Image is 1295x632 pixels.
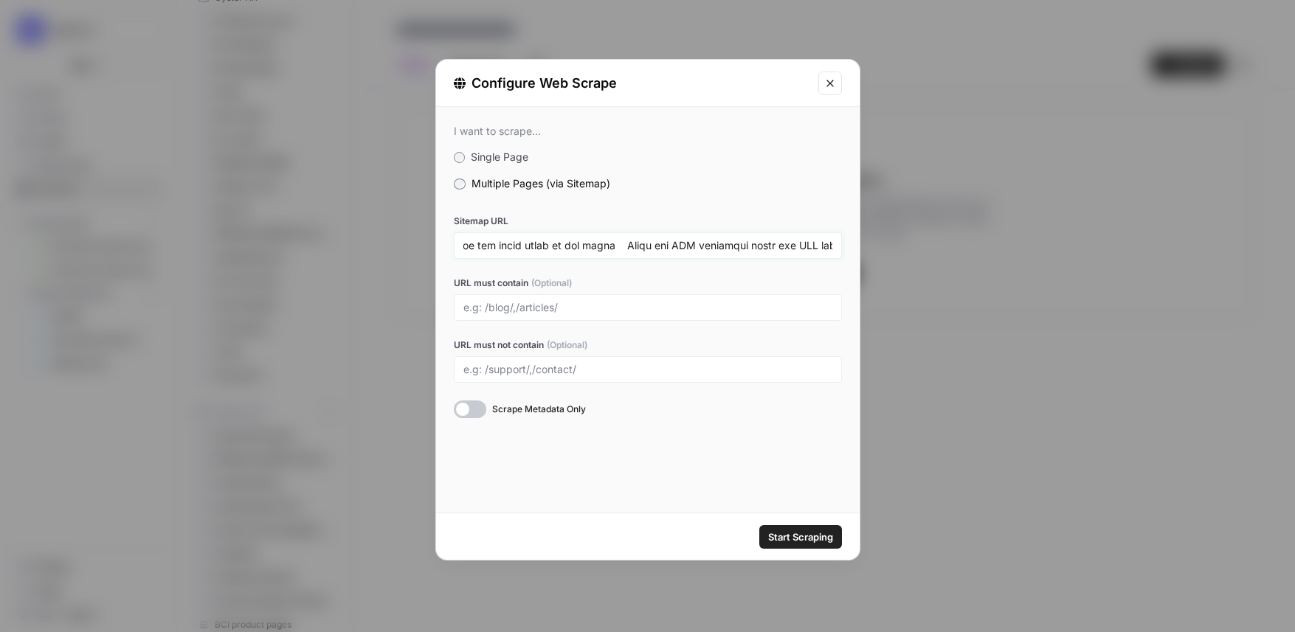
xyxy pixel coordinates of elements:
[454,73,809,94] div: Configure Web Scrape
[454,277,842,290] label: URL must contain
[463,239,832,252] input: e.g: www.example.com/sitemap.xml
[472,177,610,190] span: Multiple Pages (via Sitemap)
[454,215,842,228] label: Sitemap URL
[454,338,842,352] label: URL must not contain
[768,529,833,544] span: Start Scraping
[759,525,842,549] button: Start Scraping
[531,277,572,290] span: (Optional)
[463,301,832,314] input: e.g: /blog/,/articles/
[818,72,842,95] button: Close modal
[492,403,586,416] span: Scrape Metadata Only
[454,178,466,190] input: Multiple Pages (via Sitemap)
[454,152,465,163] input: Single Page
[463,363,832,376] input: e.g: /support/,/contact/
[454,125,842,138] div: I want to scrape...
[547,338,587,352] span: (Optional)
[471,150,528,163] span: Single Page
